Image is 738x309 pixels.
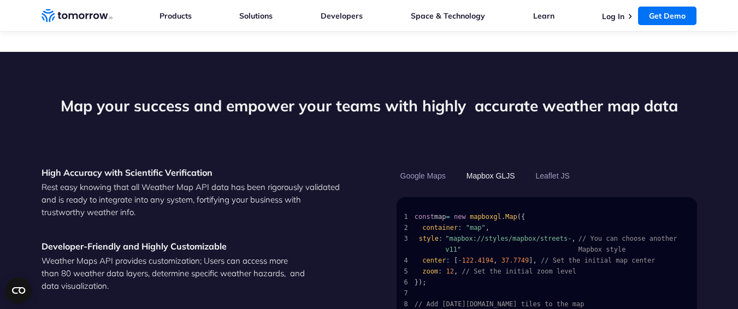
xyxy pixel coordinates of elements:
span: 6 [404,277,415,288]
span: center [422,255,446,266]
a: Space & Technology [411,11,485,21]
span: map [434,211,446,222]
span: : [446,255,450,266]
span: 2 [404,222,415,233]
span: // You can choose another Mapbox style [578,233,684,255]
button: Google Maps [397,167,450,185]
p: Rest easy knowing that all Weather Map API data has been rigorously validated and is ready to int... [42,181,342,218]
strong: High Accuracy with Scientific Verification [42,167,212,178]
span: "mapbox://styles/mapbox/streets-v11" [445,233,571,255]
span: style [419,233,439,255]
span: container [422,222,458,233]
span: mapboxgl [470,211,501,222]
span: const [415,211,434,222]
span: { [521,211,525,222]
span: 12 [446,266,454,277]
span: Map [505,211,517,222]
span: "map" [466,222,486,233]
span: = [446,211,450,222]
span: . [501,211,505,222]
span: : [458,222,462,233]
span: - [458,255,462,266]
span: 1 [404,211,415,222]
span: ) [418,277,422,288]
span: 37.7749 [501,255,529,266]
span: 5 [404,266,415,277]
a: Home link [42,8,113,24]
span: 7 [404,288,415,299]
span: : [438,266,442,277]
span: , [571,233,575,255]
button: Mapbox GLJS [463,167,519,185]
p: Weather Maps API provides customization; Users can access more than 80 weather data layers, deter... [42,254,342,292]
a: Learn [533,11,554,21]
a: Developers [321,11,363,21]
span: // Set the initial zoom level [462,266,576,277]
span: ] [529,255,533,266]
h2: Map your success and empower your teams with highly accurate weather map data [42,96,697,116]
span: } [415,277,418,288]
span: new [454,211,466,222]
a: Log In [602,11,624,21]
span: 4 [404,255,415,266]
span: [ [454,255,458,266]
span: 3 [404,233,414,255]
span: , [486,222,489,233]
span: 122.4194 [462,255,493,266]
a: Get Demo [638,7,696,25]
span: , [493,255,497,266]
span: ( [517,211,521,222]
button: Open CMP widget [5,277,32,304]
button: Leaflet JS [532,167,574,185]
span: , [533,255,537,266]
span: ; [422,277,426,288]
span: : [439,233,442,255]
span: zoom [422,266,438,277]
span: // Set the initial map center [541,255,656,266]
a: Solutions [239,11,273,21]
span: , [454,266,458,277]
a: Products [160,11,192,21]
strong: Developer-Friendly and Highly Customizable [42,241,227,252]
